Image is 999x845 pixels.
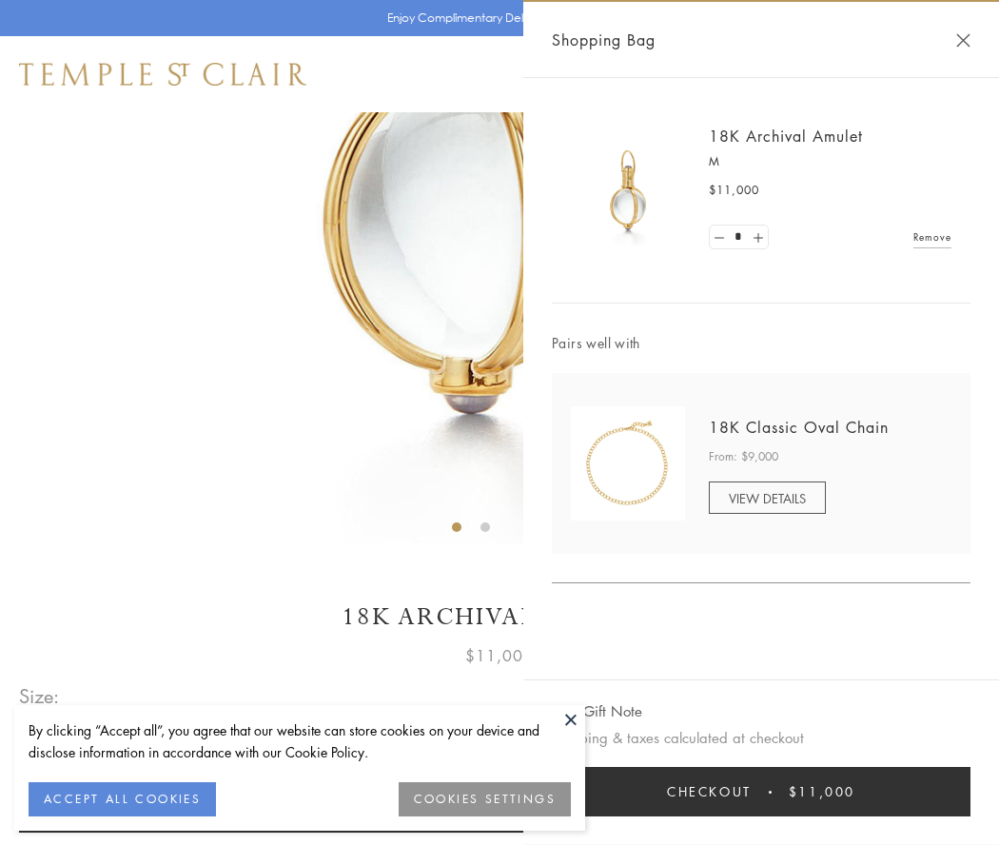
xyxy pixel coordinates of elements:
[748,226,767,249] a: Set quantity to 2
[913,226,951,247] a: Remove
[571,406,685,521] img: N88865-OV18
[387,9,603,28] p: Enjoy Complimentary Delivery & Returns
[552,699,642,723] button: Add Gift Note
[709,126,863,147] a: 18K Archival Amulet
[709,481,826,514] a: VIEW DETAILS
[399,782,571,816] button: COOKIES SETTINGS
[956,33,970,48] button: Close Shopping Bag
[552,767,970,816] button: Checkout $11,000
[29,719,571,763] div: By clicking “Accept all”, you agree that our website can store cookies on your device and disclos...
[709,152,951,171] p: M
[709,447,778,466] span: From: $9,000
[29,782,216,816] button: ACCEPT ALL COOKIES
[571,133,685,247] img: 18K Archival Amulet
[709,181,759,200] span: $11,000
[19,680,61,712] span: Size:
[709,417,889,438] a: 18K Classic Oval Chain
[729,489,806,507] span: VIEW DETAILS
[789,781,855,802] span: $11,000
[552,28,656,52] span: Shopping Bag
[465,643,534,668] span: $11,000
[19,600,980,634] h1: 18K Archival Amulet
[552,726,970,750] p: Shipping & taxes calculated at checkout
[552,332,970,354] span: Pairs well with
[19,63,306,86] img: Temple St. Clair
[667,781,752,802] span: Checkout
[710,226,729,249] a: Set quantity to 0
